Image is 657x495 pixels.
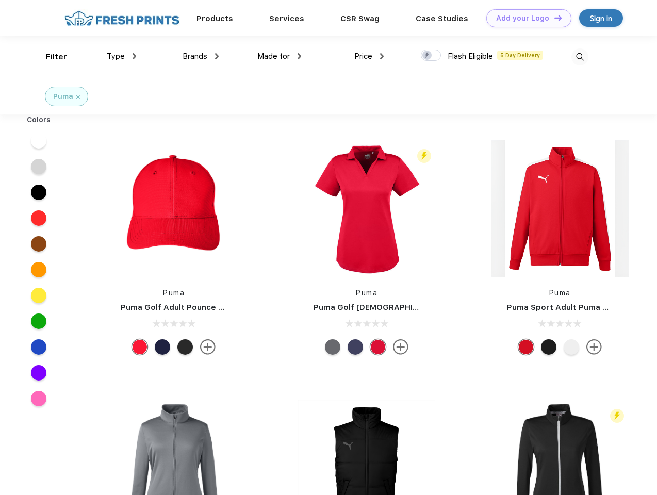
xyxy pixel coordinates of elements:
[298,53,301,59] img: dropdown.png
[380,53,384,59] img: dropdown.png
[177,339,193,355] div: Puma Black
[564,339,579,355] div: White and Quiet Shade
[491,140,629,277] img: func=resize&h=266
[356,289,377,297] a: Puma
[76,95,80,99] img: filter_cancel.svg
[448,52,493,61] span: Flash Eligible
[107,52,125,61] span: Type
[53,91,73,102] div: Puma
[554,15,562,21] img: DT
[196,14,233,23] a: Products
[155,339,170,355] div: Peacoat
[354,52,372,61] span: Price
[393,339,408,355] img: more.svg
[348,339,363,355] div: Peacoat
[215,53,219,59] img: dropdown.png
[417,149,431,163] img: flash_active_toggle.svg
[586,339,602,355] img: more.svg
[541,339,556,355] div: Puma Black
[579,9,623,27] a: Sign in
[61,9,183,27] img: fo%20logo%202.webp
[133,53,136,59] img: dropdown.png
[19,114,59,125] div: Colors
[518,339,534,355] div: High Risk Red
[200,339,216,355] img: more.svg
[121,303,278,312] a: Puma Golf Adult Pounce Adjustable Cap
[549,289,571,297] a: Puma
[269,14,304,23] a: Services
[46,51,67,63] div: Filter
[571,48,588,65] img: desktop_search.svg
[163,289,185,297] a: Puma
[340,14,380,23] a: CSR Swag
[370,339,386,355] div: High Risk Red
[590,12,612,24] div: Sign in
[105,140,242,277] img: func=resize&h=266
[314,303,505,312] a: Puma Golf [DEMOGRAPHIC_DATA]' Icon Golf Polo
[257,52,290,61] span: Made for
[183,52,207,61] span: Brands
[132,339,147,355] div: High Risk Red
[496,14,549,23] div: Add your Logo
[298,140,435,277] img: func=resize&h=266
[325,339,340,355] div: Quiet Shade
[497,51,543,60] span: 5 Day Delivery
[610,409,624,423] img: flash_active_toggle.svg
